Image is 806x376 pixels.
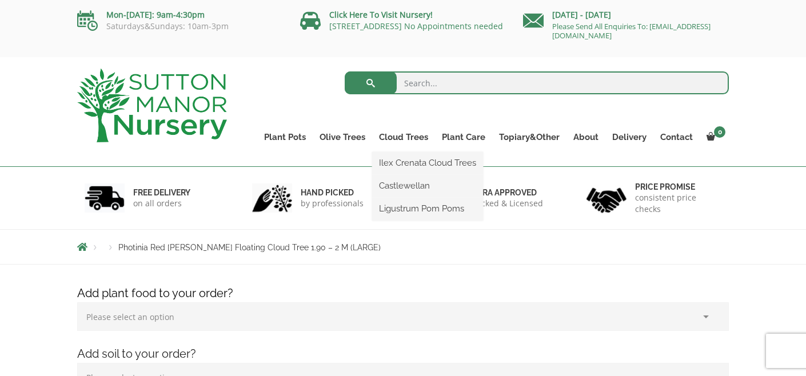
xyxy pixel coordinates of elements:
p: on all orders [133,198,190,209]
p: checked & Licensed [468,198,543,209]
p: consistent price checks [635,192,722,215]
a: Cloud Trees [372,129,435,145]
a: Click Here To Visit Nursery! [329,9,433,20]
a: Please Send All Enquiries To: [EMAIL_ADDRESS][DOMAIN_NAME] [552,21,711,41]
span: Photinia Red [PERSON_NAME] Floating Cloud Tree 1.90 – 2 M (LARGE) [118,243,381,252]
a: Plant Pots [257,129,313,145]
h4: Add plant food to your order? [69,285,737,302]
a: About [566,129,605,145]
h4: Add soil to your order? [69,345,737,363]
h6: FREE DELIVERY [133,187,190,198]
a: Castlewellan [372,177,483,194]
h6: Defra approved [468,187,543,198]
span: 0 [714,126,725,138]
p: Saturdays&Sundays: 10am-3pm [77,22,283,31]
a: Topiary&Other [492,129,566,145]
p: Mon-[DATE]: 9am-4:30pm [77,8,283,22]
a: Ilex Crenata Cloud Trees [372,154,483,171]
a: Plant Care [435,129,492,145]
nav: Breadcrumbs [77,242,729,251]
img: 4.jpg [586,181,627,215]
a: Contact [653,129,700,145]
a: Olive Trees [313,129,372,145]
a: [STREET_ADDRESS] No Appointments needed [329,21,503,31]
input: Search... [345,71,729,94]
h6: hand picked [301,187,364,198]
h6: Price promise [635,182,722,192]
img: logo [77,69,227,142]
p: [DATE] - [DATE] [523,8,729,22]
img: 2.jpg [252,183,292,213]
a: 0 [700,129,729,145]
img: 1.jpg [85,183,125,213]
p: by professionals [301,198,364,209]
a: Ligustrum Pom Poms [372,200,483,217]
a: Delivery [605,129,653,145]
